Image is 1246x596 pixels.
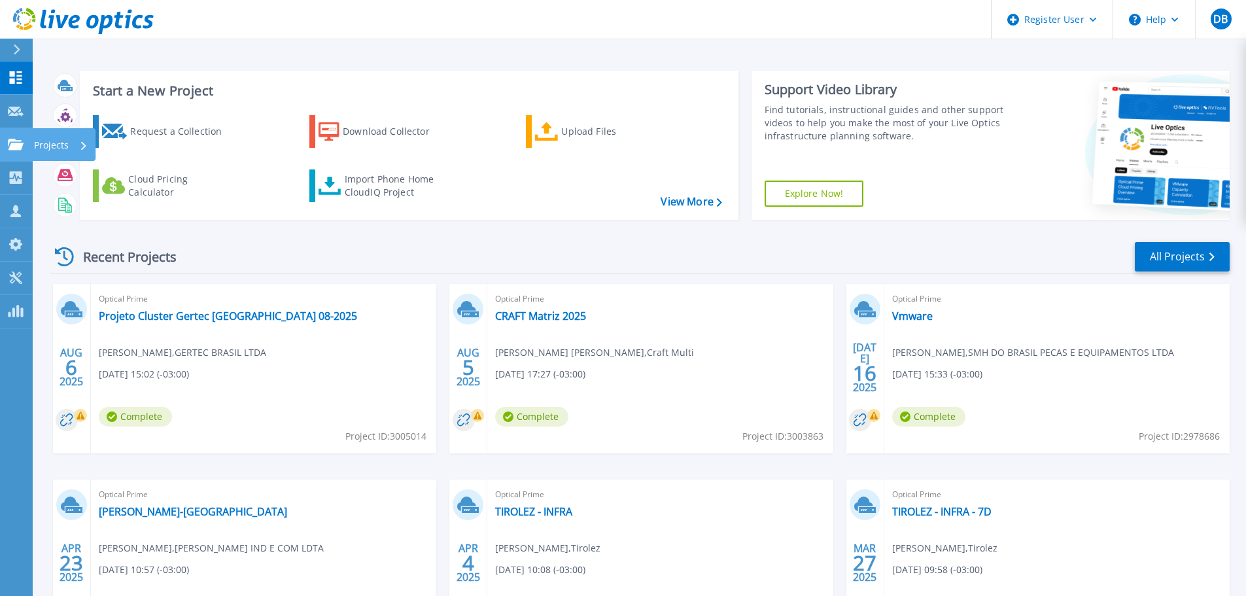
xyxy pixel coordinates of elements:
a: CRAFT Matriz 2025 [495,309,586,323]
span: [PERSON_NAME] , SMH DO BRASIL PECAS E EQUIPAMENTOS LTDA [892,345,1174,360]
a: Download Collector [309,115,455,148]
span: Project ID: 2978686 [1139,429,1220,444]
span: [DATE] 09:58 (-03:00) [892,563,982,577]
span: Complete [892,407,965,427]
span: 16 [853,368,876,379]
span: [PERSON_NAME] , Tirolez [892,541,997,555]
span: Optical Prime [495,487,825,502]
div: APR 2025 [456,539,481,587]
a: Vmware [892,309,933,323]
span: [PERSON_NAME] , [PERSON_NAME] IND E COM LDTA [99,541,324,555]
span: Optical Prime [99,292,428,306]
span: Project ID: 3003863 [742,429,823,444]
a: View More [661,196,721,208]
div: Recent Projects [50,241,194,273]
div: Request a Collection [130,118,235,145]
span: [PERSON_NAME] [PERSON_NAME] , Craft Multi [495,345,694,360]
span: [PERSON_NAME] , Tirolez [495,541,600,555]
div: Import Phone Home CloudIQ Project [345,173,447,199]
span: [DATE] 15:33 (-03:00) [892,367,982,381]
a: TIROLEZ - INFRA - 7D [892,505,992,518]
a: Upload Files [526,115,672,148]
div: AUG 2025 [456,343,481,391]
span: Project ID: 3005014 [345,429,426,444]
a: All Projects [1135,242,1230,272]
span: [DATE] 10:57 (-03:00) [99,563,189,577]
span: Optical Prime [99,487,428,502]
div: Find tutorials, instructional guides and other support videos to help you make the most of your L... [765,103,1009,143]
div: Upload Files [561,118,666,145]
a: [PERSON_NAME]-[GEOGRAPHIC_DATA] [99,505,287,518]
span: 5 [462,362,474,373]
span: Optical Prime [892,292,1222,306]
a: Cloud Pricing Calculator [93,169,239,202]
span: 4 [462,557,474,569]
div: MAR 2025 [852,539,877,587]
span: [DATE] 15:02 (-03:00) [99,367,189,381]
div: Cloud Pricing Calculator [128,173,233,199]
span: 6 [65,362,77,373]
a: Explore Now! [765,181,864,207]
span: Optical Prime [892,487,1222,502]
span: [DATE] 10:08 (-03:00) [495,563,585,577]
span: Complete [495,407,568,427]
div: Support Video Library [765,81,1009,98]
h3: Start a New Project [93,84,721,98]
span: DB [1213,14,1228,24]
span: 27 [853,557,876,569]
div: APR 2025 [59,539,84,587]
span: Optical Prime [495,292,825,306]
p: Projects [34,128,69,162]
a: Request a Collection [93,115,239,148]
div: [DATE] 2025 [852,343,877,391]
a: TIROLEZ - INFRA [495,505,572,518]
div: Download Collector [343,118,447,145]
span: Complete [99,407,172,427]
span: [PERSON_NAME] , GERTEC BRASIL LTDA [99,345,266,360]
span: [DATE] 17:27 (-03:00) [495,367,585,381]
span: 23 [60,557,83,569]
a: Projeto Cluster Gertec [GEOGRAPHIC_DATA] 08-2025 [99,309,357,323]
div: AUG 2025 [59,343,84,391]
